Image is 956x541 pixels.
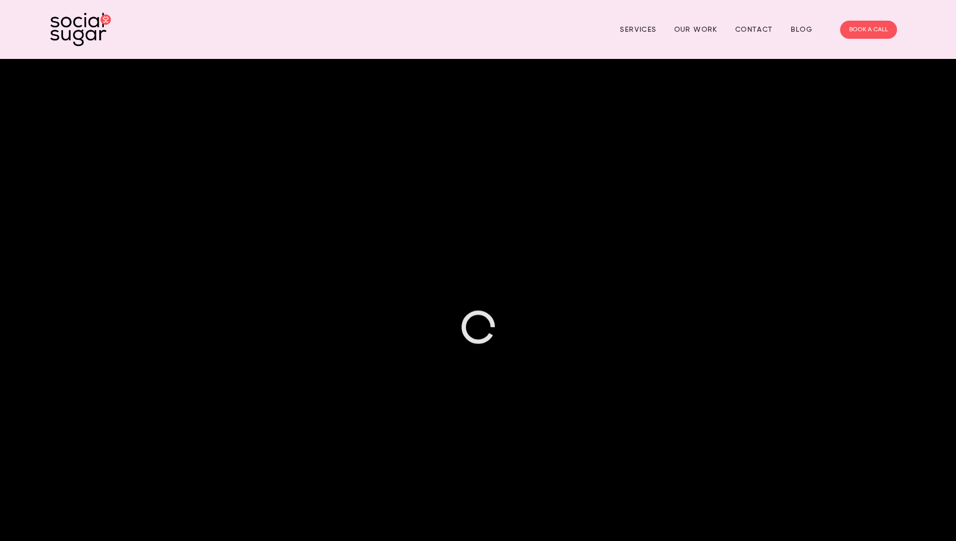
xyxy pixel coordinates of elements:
a: Blog [791,22,813,37]
img: SocialSugar [50,13,111,46]
a: Our Work [674,22,718,37]
a: Services [620,22,656,37]
a: Contact [735,22,773,37]
a: BOOK A CALL [840,21,897,39]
